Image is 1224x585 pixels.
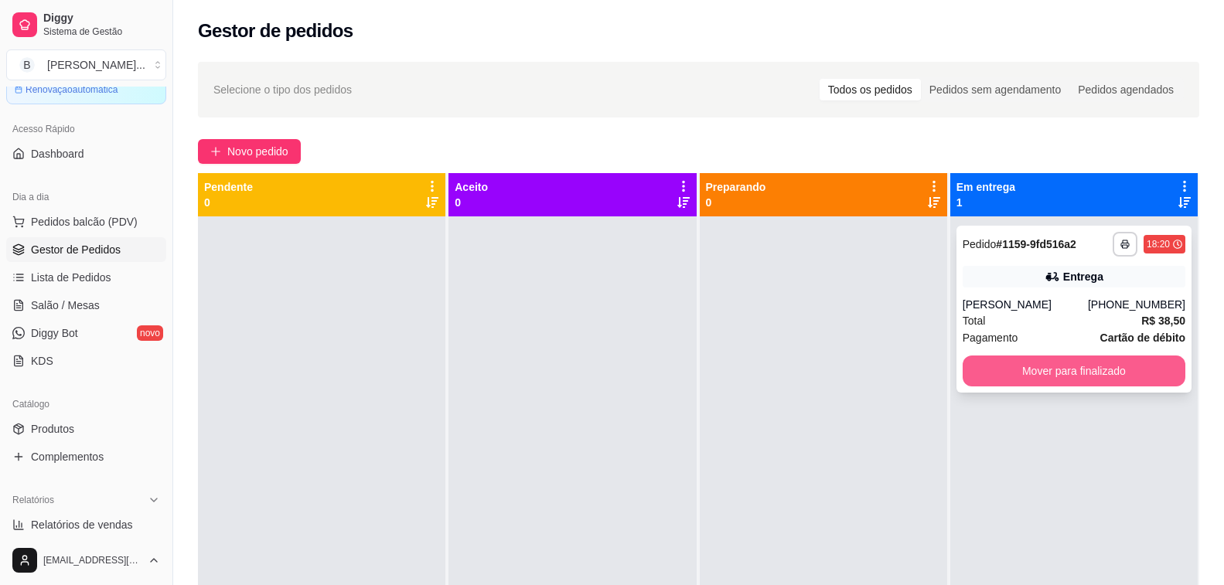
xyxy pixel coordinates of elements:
span: Diggy Bot [31,325,78,341]
div: Todos os pedidos [820,79,921,100]
div: [PHONE_NUMBER] [1088,297,1185,312]
span: Novo pedido [227,143,288,160]
div: [PERSON_NAME] ... [47,57,145,73]
span: Sistema de Gestão [43,26,160,38]
span: Pagamento [963,329,1018,346]
a: DiggySistema de Gestão [6,6,166,43]
a: Produtos [6,417,166,441]
span: Lista de Pedidos [31,270,111,285]
span: KDS [31,353,53,369]
span: [EMAIL_ADDRESS][DOMAIN_NAME] [43,554,141,566]
span: Total [963,312,986,329]
a: Lista de Pedidos [6,265,166,290]
span: Selecione o tipo dos pedidos [213,81,352,98]
span: Pedido [963,238,997,250]
span: plus [210,146,221,157]
span: Relatórios de vendas [31,517,133,532]
div: 18:20 [1147,238,1170,250]
span: Pedidos balcão (PDV) [31,214,138,230]
button: Pedidos balcão (PDV) [6,209,166,234]
div: Pedidos agendados [1069,79,1182,100]
p: Preparando [706,179,766,195]
p: 0 [204,195,253,210]
div: Catálogo [6,392,166,417]
strong: R$ 38,50 [1141,315,1185,327]
a: Gestor de Pedidos [6,237,166,262]
p: 0 [706,195,766,210]
a: Complementos [6,444,166,469]
span: Complementos [31,449,104,464]
strong: # 1159-9fd516a2 [996,238,1076,250]
span: Diggy [43,12,160,26]
p: 1 [956,195,1015,210]
a: Diggy Botnovo [6,321,166,345]
p: Em entrega [956,179,1015,195]
p: 0 [455,195,488,210]
h2: Gestor de pedidos [198,19,353,43]
span: Dashboard [31,146,84,162]
a: Dashboard [6,141,166,166]
article: Renovação automática [26,83,118,96]
button: Select a team [6,49,166,80]
button: [EMAIL_ADDRESS][DOMAIN_NAME] [6,542,166,579]
button: Novo pedido [198,139,301,164]
a: KDS [6,349,166,373]
p: Pendente [204,179,253,195]
span: Salão / Mesas [31,298,100,313]
div: Entrega [1063,269,1103,284]
div: Acesso Rápido [6,117,166,141]
span: Produtos [31,421,74,437]
span: Relatórios [12,494,54,506]
span: Gestor de Pedidos [31,242,121,257]
div: Dia a dia [6,185,166,209]
button: Mover para finalizado [963,355,1185,386]
div: [PERSON_NAME] [963,297,1088,312]
div: Pedidos sem agendamento [921,79,1069,100]
strong: Cartão de débito [1100,332,1185,344]
a: Relatórios de vendas [6,512,166,537]
a: Salão / Mesas [6,293,166,318]
span: B [19,57,35,73]
p: Aceito [455,179,488,195]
